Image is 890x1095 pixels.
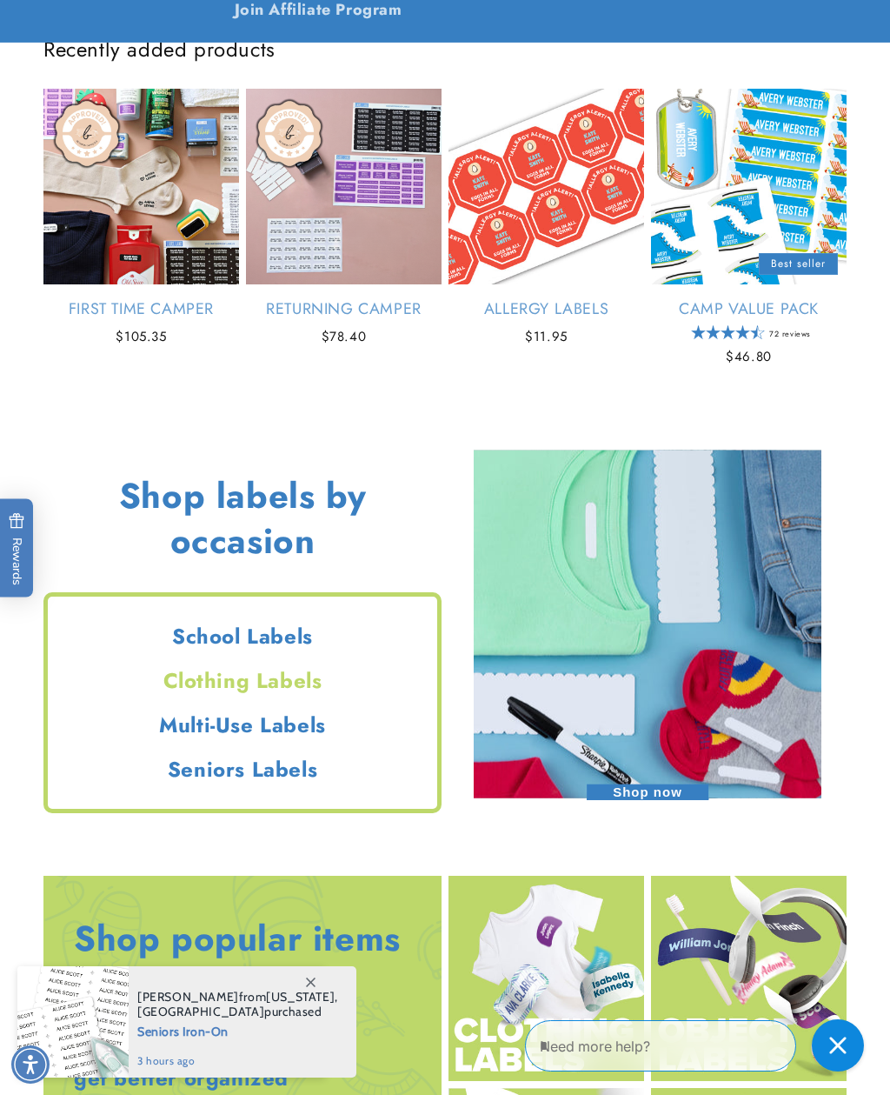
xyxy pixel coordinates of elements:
[448,299,644,319] a: Allergy Labels
[43,89,847,381] ul: Slider
[43,473,442,564] h2: Shop labels by occasion
[9,512,25,584] span: Rewards
[448,876,644,1081] img: Clothing label options
[474,451,821,807] a: Shop now
[137,1019,338,1041] span: Seniors Iron-On
[587,784,708,799] span: Shop now
[246,299,442,319] a: Returning Camper
[74,916,401,961] h2: Shop popular items
[525,1013,873,1078] iframe: Gorgias Floating Chat
[48,623,437,650] h2: School Labels
[137,1004,264,1019] span: [GEOGRAPHIC_DATA]
[48,711,437,738] h2: Multi-Use Labels
[43,299,239,319] a: First Time Camper
[137,1053,338,1069] span: 3 hours ago
[651,299,847,319] a: Camp Value Pack
[48,667,437,694] h2: Clothing Labels
[266,989,335,1005] span: [US_STATE]
[43,36,847,63] h2: Recently added products
[137,990,338,1019] span: from , purchased
[11,1045,50,1084] div: Accessibility Menu
[651,876,847,1081] img: Objects label options
[137,989,239,1005] span: [PERSON_NAME]
[474,451,821,798] img: Clothing labels collection
[48,756,437,783] h2: Seniors Labels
